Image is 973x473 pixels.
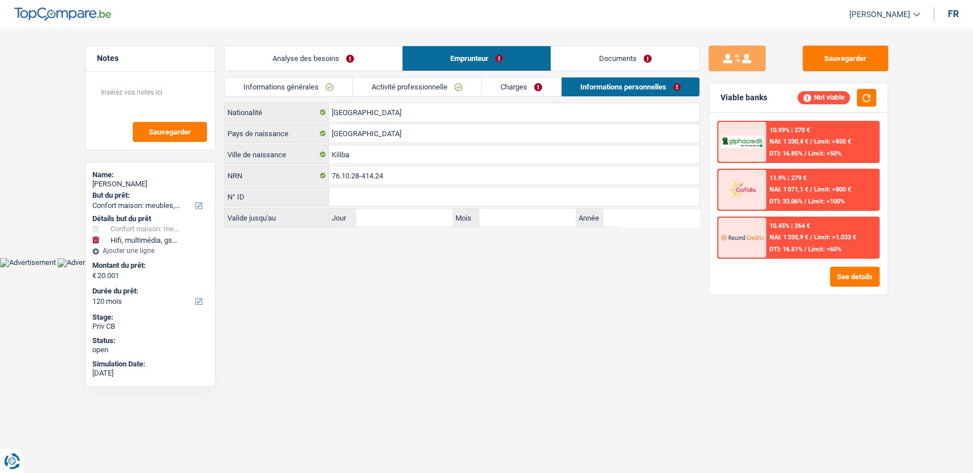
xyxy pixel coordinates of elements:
div: Détails but du prêt [92,214,208,223]
span: / [810,234,812,241]
span: Sauvegarder [149,128,191,136]
span: Limit: <60% [808,246,841,253]
label: NRN [225,166,329,185]
span: / [810,186,812,193]
input: 590-1234567-89 [329,187,699,206]
span: Limit: >800 € [814,186,851,193]
label: But du prêt: [92,191,206,200]
div: fr [948,9,959,19]
img: Cofidis [721,179,763,200]
a: [PERSON_NAME] [840,5,920,24]
span: DTI: 16.51% [770,246,803,253]
span: DTI: 33.06% [770,198,803,205]
a: Analyse des besoins [225,46,402,71]
a: Documents [551,46,699,71]
span: Limit: >850 € [814,138,851,145]
span: / [804,246,807,253]
div: Ajouter une ligne [92,247,208,255]
div: Not viable [797,91,850,104]
label: Année [576,209,603,227]
input: AAAA [603,209,699,227]
span: € [92,271,96,280]
div: Stage: [92,313,208,322]
a: Informations générales [225,78,352,96]
a: Activité professionnelle [353,78,481,96]
input: Belgique [329,124,699,142]
button: Sauvegarder [133,122,207,142]
label: N° ID [225,187,329,206]
span: / [804,150,807,157]
span: / [804,198,807,205]
button: Sauvegarder [803,46,888,71]
h5: Notes [97,54,203,63]
label: Montant du prêt: [92,261,206,270]
input: Belgique [329,103,699,121]
label: Valide jusqu'au [225,209,329,227]
label: Ville de naissance [225,145,329,164]
img: Advertisement [58,258,113,267]
span: NAI: 1 330,4 € [770,138,808,145]
a: Emprunteur [402,46,551,71]
input: MM [479,209,576,227]
div: open [92,345,208,354]
label: Nationalité [225,103,329,121]
img: TopCompare Logo [14,7,111,21]
span: NAI: 1 071,1 € [770,186,808,193]
span: [PERSON_NAME] [849,10,910,19]
div: [DATE] [92,369,208,378]
div: [PERSON_NAME] [92,180,208,189]
img: AlphaCredit [721,136,763,149]
button: See details [830,267,880,287]
span: / [810,138,812,145]
div: 11.9% | 279 € [770,174,807,182]
div: Name: [92,170,208,180]
label: Durée du prêt: [92,287,206,296]
div: 10.45% | 264 € [770,222,810,230]
div: Simulation Date: [92,360,208,369]
span: Limit: >1.033 € [814,234,856,241]
span: DTI: 16.85% [770,150,803,157]
img: Record Credits [721,227,763,248]
a: Informations personnelles [561,78,699,96]
div: 10.99% | 270 € [770,127,810,134]
label: Jour [329,209,356,227]
div: Priv CB [92,322,208,331]
label: Mois [453,209,480,227]
div: Status: [92,336,208,345]
div: Viable banks [720,93,767,103]
input: JJ [356,209,453,227]
label: Pays de naissance [225,124,329,142]
span: Limit: <100% [808,198,845,205]
input: 12.12.12-123.12 [329,166,699,185]
span: Limit: <50% [808,150,841,157]
a: Charges [482,78,561,96]
span: NAI: 1 335,9 € [770,234,808,241]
